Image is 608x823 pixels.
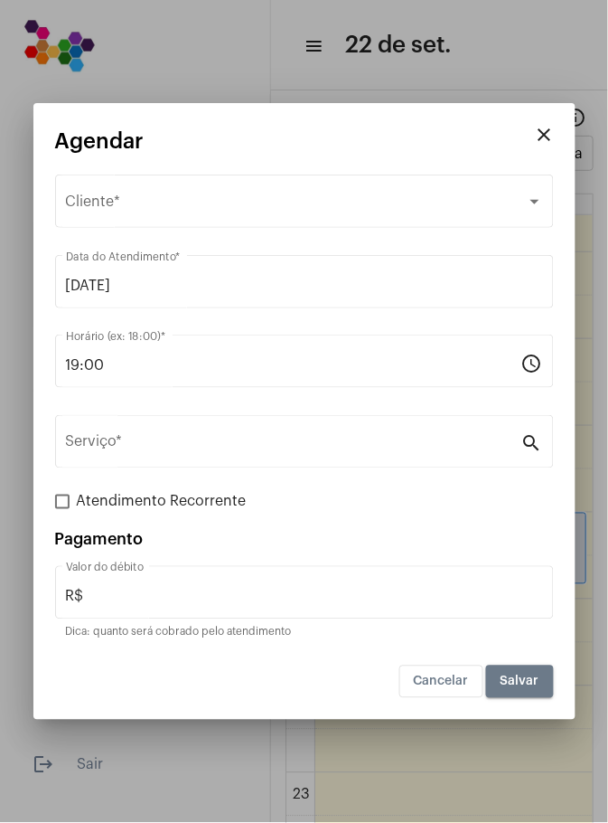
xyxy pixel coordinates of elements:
[534,124,556,146] mat-icon: close
[500,676,539,688] span: Salvar
[521,352,543,374] mat-icon: schedule
[399,666,483,698] button: Cancelar
[66,627,292,639] mat-hint: Dica: quanto será cobrado pelo atendimento
[66,589,543,605] input: Valor
[77,491,247,513] span: Atendimento Recorrente
[521,432,543,454] mat-icon: search
[55,532,144,548] span: Pagamento
[66,197,527,213] span: Selecione o Cliente
[66,438,521,454] input: Pesquisar serviço
[486,666,554,698] button: Salvar
[55,129,145,153] span: Agendar
[66,357,521,374] input: Horário
[414,676,469,688] span: Cancelar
